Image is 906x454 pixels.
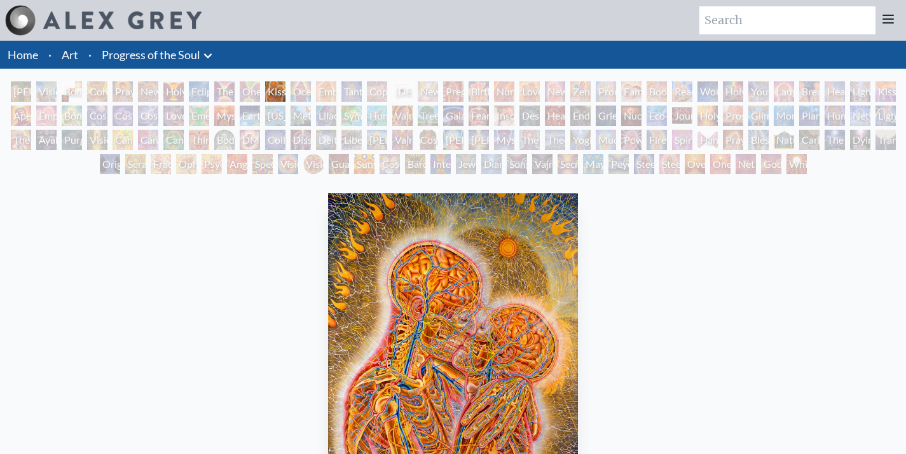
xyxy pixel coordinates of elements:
div: Liberation Through Seeing [341,130,362,150]
div: Original Face [100,154,120,174]
div: New Man New Woman [138,81,158,102]
div: Spectral Lotus [252,154,273,174]
div: Holy Grail [163,81,184,102]
div: Glimpsing the Empyrean [748,106,769,126]
div: Transfiguration [875,130,896,150]
div: Hands that See [697,130,718,150]
div: Humming Bird [367,106,387,126]
div: Eclipse [189,81,209,102]
div: The Shulgins and their Alchemical Angels [11,130,31,150]
div: Jewel Being [456,154,476,174]
div: Cosmic Creativity [87,106,107,126]
div: Ocean of Love Bliss [291,81,311,102]
div: Endarkenment [570,106,591,126]
li: · [43,41,57,69]
div: Planetary Prayers [799,106,820,126]
div: Collective Vision [265,130,285,150]
div: Firewalking [647,130,667,150]
div: Oversoul [685,154,705,174]
div: Purging [62,130,82,150]
div: Metamorphosis [291,106,311,126]
div: Grieving [596,106,616,126]
div: Mystic Eye [494,130,514,150]
div: Nuclear Crucifixion [621,106,642,126]
div: Copulating [367,81,387,102]
div: Fractal Eyes [151,154,171,174]
div: New Family [545,81,565,102]
div: Vajra Being [532,154,553,174]
div: Vajra Guru [392,130,413,150]
div: Diamond Being [481,154,502,174]
div: Praying Hands [723,130,743,150]
div: Sunyata [354,154,374,174]
div: Pregnancy [443,81,463,102]
div: Cosmic Lovers [138,106,158,126]
div: [PERSON_NAME] [367,130,387,150]
a: Progress of the Soul [102,46,200,64]
div: Laughing Man [774,81,794,102]
div: Third Eye Tears of Joy [189,130,209,150]
a: Home [8,48,38,62]
div: Ayahuasca Visitation [36,130,57,150]
div: Promise [596,81,616,102]
div: Cannabacchus [163,130,184,150]
div: Nursing [494,81,514,102]
div: Newborn [418,81,438,102]
div: Empowerment [36,106,57,126]
div: Steeplehead 1 [634,154,654,174]
div: Blessing Hand [748,130,769,150]
div: Peyote Being [608,154,629,174]
a: Art [62,46,78,64]
div: Holy Family [723,81,743,102]
div: [DEMOGRAPHIC_DATA] Embryo [392,81,413,102]
div: Caring [799,130,820,150]
div: Love Circuit [519,81,540,102]
div: The Soul Finds It's Way [825,130,845,150]
div: One [710,154,731,174]
div: Earth Energies [240,106,260,126]
div: Song of Vajra Being [507,154,527,174]
div: Steeplehead 2 [659,154,680,174]
div: Lightworker [875,106,896,126]
div: White Light [786,154,807,174]
div: Dissectional Art for Tool's Lateralus CD [291,130,311,150]
div: Vision Tree [87,130,107,150]
div: Bond [62,106,82,126]
div: Cannabis Sutra [138,130,158,150]
div: Cosmic Artist [113,106,133,126]
div: Tantra [341,81,362,102]
div: Aperture [11,106,31,126]
div: Vision [PERSON_NAME] [303,154,324,174]
div: Birth [469,81,489,102]
div: Ophanic Eyelash [176,154,196,174]
div: Bardo Being [405,154,425,174]
div: Deities & Demons Drinking from the Milky Pool [316,130,336,150]
div: [PERSON_NAME] & Eve [11,81,31,102]
div: Healing [825,81,845,102]
div: Body/Mind as a Vibratory Field of Energy [214,130,235,150]
div: Kiss of the [MEDICAL_DATA] [875,81,896,102]
div: Holy Fire [697,106,718,126]
div: The Seer [519,130,540,150]
div: Cosmic [DEMOGRAPHIC_DATA] [418,130,438,150]
div: Psychomicrograph of a Fractal Paisley Cherub Feather Tip [202,154,222,174]
div: Boo-boo [647,81,667,102]
div: Contemplation [87,81,107,102]
div: Theologue [545,130,565,150]
div: Human Geometry [825,106,845,126]
div: Breathing [799,81,820,102]
div: Guardian of Infinite Vision [329,154,349,174]
div: Prostration [723,106,743,126]
div: [US_STATE] Song [265,106,285,126]
div: Net of Being [736,154,756,174]
div: Family [621,81,642,102]
div: Cannabis Mudra [113,130,133,150]
div: Mudra [596,130,616,150]
div: Emerald Grail [189,106,209,126]
div: Secret Writing Being [558,154,578,174]
div: Interbeing [430,154,451,174]
div: [PERSON_NAME] [469,130,489,150]
div: Insomnia [494,106,514,126]
div: The Kiss [214,81,235,102]
div: DMT - The Spirit Molecule [240,130,260,150]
